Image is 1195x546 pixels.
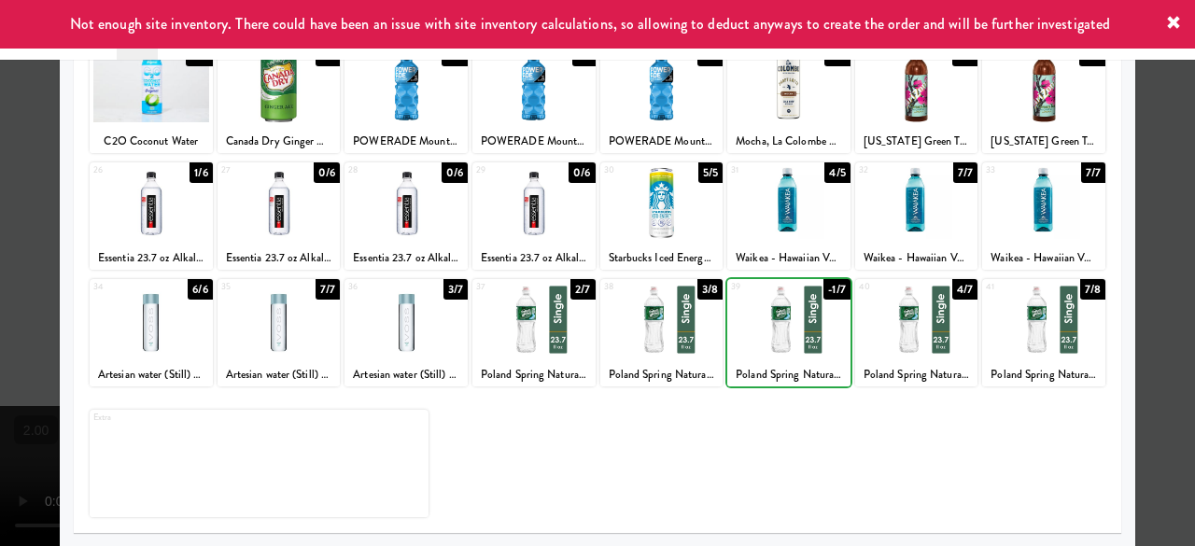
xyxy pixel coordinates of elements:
div: [US_STATE] Green Tea with [MEDICAL_DATA] and Honey [858,130,976,153]
div: 39 [731,279,789,295]
div: Starbucks Iced Energy Blueberry Lemonade 12 fl oz Can [603,246,721,270]
div: 337/7Waikea - Hawaiian Volcanic Water - 500 Ml Bottle [982,162,1105,270]
div: Essentia 23.7 oz Alkaline Water [90,246,213,270]
div: 357/7Artesian water (Still) Bottle,16.91 Fl Oz [218,279,341,386]
div: Poland Spring Natural -Sport Bottle [730,363,848,386]
div: Poland Spring Natural -Sport Bottle [475,363,593,386]
div: 0/6 [442,162,468,183]
div: 327/7Waikea - Hawaiian Volcanic Water - 500 Ml Bottle [855,162,978,270]
div: 1/6 [190,162,212,183]
div: 3/8 [697,279,723,300]
div: Waikea - Hawaiian Volcanic Water - 500 Ml Bottle [985,246,1103,270]
div: C2O Coconut Water [92,130,210,153]
div: 305/5Starbucks Iced Energy Blueberry Lemonade 12 fl oz Can [600,162,724,270]
div: 261/6Essentia 23.7 oz Alkaline Water [90,162,213,270]
div: Poland Spring Natural -Sport Bottle [858,363,976,386]
div: Waikea - Hawaiian Volcanic Water - 500 Ml Bottle [858,246,976,270]
div: POWERADE Mountain [PERSON_NAME] Blast Sports Drink [344,130,468,153]
div: 35 [221,279,279,295]
div: Essentia 23.7 oz Alkaline Water [92,246,210,270]
div: POWERADE Mountain [PERSON_NAME] Blast Sports Drink [475,130,593,153]
div: Canada Dry Ginger Ale [220,130,338,153]
div: 39-1/7Poland Spring Natural -Sport Bottle [727,279,851,386]
div: POWERADE Mountain [PERSON_NAME] Blast Sports Drink [347,130,465,153]
div: Artesian water (Still) Bottle,16.91 Fl Oz [347,363,465,386]
div: Essentia 23.7 oz Alkaline Water [472,246,596,270]
div: 4/5 [824,162,850,183]
div: POWERADE Mountain [PERSON_NAME] Blast Sports Drink [600,130,724,153]
div: POWERADE Mountain [PERSON_NAME] Blast Sports Drink [472,130,596,153]
div: 30 [604,162,662,178]
div: Mocha, La Colombe Coffee Draft Latte [727,130,851,153]
div: 36 [348,279,406,295]
div: 234/6Mocha, La Colombe Coffee Draft Latte [727,46,851,153]
div: Essentia 23.7 oz Alkaline Water [475,246,593,270]
div: Poland Spring Natural -Sport Bottle [472,363,596,386]
div: 31 [731,162,789,178]
span: Not enough site inventory. There could have been an issue with site inventory calculations, so al... [70,13,1110,35]
div: 7/7 [953,162,977,183]
div: POWERADE Mountain [PERSON_NAME] Blast Sports Drink [603,130,721,153]
div: 0/6 [569,162,595,183]
div: [US_STATE] Green Tea with [MEDICAL_DATA] and Honey [985,130,1103,153]
div: 244/6[US_STATE] Green Tea with [MEDICAL_DATA] and Honey [855,46,978,153]
div: 404/7Poland Spring Natural -Sport Bottle [855,279,978,386]
div: 40 [859,279,917,295]
div: Waikea - Hawaiian Volcanic Water - 500 Ml Bottle [727,246,851,270]
div: [US_STATE] Green Tea with [MEDICAL_DATA] and Honey [982,130,1105,153]
div: Poland Spring Natural -Sport Bottle [982,363,1105,386]
div: 41 [986,279,1044,295]
div: 6/6 [188,279,212,300]
div: [US_STATE] Green Tea with [MEDICAL_DATA] and Honey [855,130,978,153]
div: 383/8Poland Spring Natural -Sport Bottle [600,279,724,386]
div: 29 [476,162,534,178]
div: 270/6Essentia 23.7 oz Alkaline Water [218,162,341,270]
div: 2/7 [570,279,595,300]
div: Poland Spring Natural -Sport Bottle [600,363,724,386]
div: 211/5POWERADE Mountain [PERSON_NAME] Blast Sports Drink [472,46,596,153]
div: 7/7 [316,279,340,300]
div: Artesian water (Still) Bottle,16.91 Fl Oz [218,363,341,386]
div: Waikea - Hawaiian Volcanic Water - 500 Ml Bottle [982,246,1105,270]
div: Poland Spring Natural -Sport Bottle [727,363,851,386]
div: 346/6Artesian water (Still) Bottle,16.91 Fl Oz [90,279,213,386]
div: Essentia 23.7 oz Alkaline Water [218,246,341,270]
div: 180/3C2O Coconut Water [90,46,213,153]
div: 314/5Waikea - Hawaiian Volcanic Water - 500 Ml Bottle [727,162,851,270]
div: 32 [859,162,917,178]
div: 34 [93,279,151,295]
div: 372/7Poland Spring Natural -Sport Bottle [472,279,596,386]
div: 195/7Canada Dry Ginger Ale [218,46,341,153]
div: 290/6Essentia 23.7 oz Alkaline Water [472,162,596,270]
div: C2O Coconut Water [90,130,213,153]
div: Artesian water (Still) Bottle,16.91 Fl Oz [90,363,213,386]
div: 3/7 [443,279,468,300]
div: Extra [90,410,429,517]
div: 33 [986,162,1044,178]
div: 28 [348,162,406,178]
div: Artesian water (Still) Bottle,16.91 Fl Oz [344,363,468,386]
div: Waikea - Hawaiian Volcanic Water - 500 Ml Bottle [730,246,848,270]
div: 280/6Essentia 23.7 oz Alkaline Water [344,162,468,270]
div: 7/7 [1081,162,1105,183]
div: -1/7 [823,279,850,300]
div: Poland Spring Natural -Sport Bottle [855,363,978,386]
div: Artesian water (Still) Bottle,16.91 Fl Oz [92,363,210,386]
div: Waikea - Hawaiian Volcanic Water - 500 Ml Bottle [855,246,978,270]
div: 0/6 [314,162,340,183]
div: 26 [93,162,151,178]
div: Essentia 23.7 oz Alkaline Water [347,246,465,270]
div: 37 [476,279,534,295]
div: 224/6POWERADE Mountain [PERSON_NAME] Blast Sports Drink [600,46,724,153]
div: 250/3[US_STATE] Green Tea with [MEDICAL_DATA] and Honey [982,46,1105,153]
div: 4/7 [952,279,977,300]
div: Poland Spring Natural -Sport Bottle [603,363,721,386]
div: 417/8Poland Spring Natural -Sport Bottle [982,279,1105,386]
div: Starbucks Iced Energy Blueberry Lemonade 12 fl oz Can [600,246,724,270]
div: Extra [93,410,259,426]
div: 5/5 [698,162,723,183]
div: 38 [604,279,662,295]
div: Poland Spring Natural -Sport Bottle [985,363,1103,386]
div: Essentia 23.7 oz Alkaline Water [220,246,338,270]
div: Mocha, La Colombe Coffee Draft Latte [730,130,848,153]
